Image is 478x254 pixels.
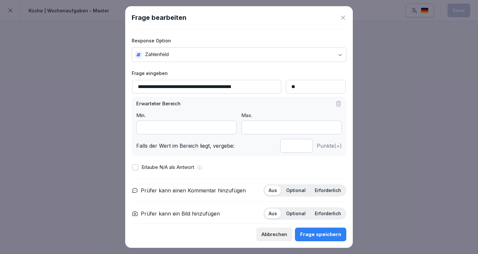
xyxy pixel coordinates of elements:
h1: Frage bearbeiten [132,13,186,22]
div: Abbrechen [261,231,287,238]
p: Min. [136,112,237,119]
p: Optional [286,211,306,217]
label: Frage eingeben [132,70,346,77]
p: Prüfer kann ein Bild hinzufügen [141,210,220,217]
p: Optional [286,187,306,193]
p: Erlaube N/A als Antwort [141,164,194,171]
p: Erforderlich [315,187,341,193]
button: Abbrechen [256,228,292,241]
p: Aus [269,187,277,193]
p: Prüfer kann einen Kommentar hinzufügen [141,187,246,194]
p: Erforderlich [315,211,341,217]
button: Frage speichern [295,228,346,241]
div: Frage speichern [300,231,341,238]
label: Response Option [132,37,346,44]
p: Falls der Wert im Bereich liegt, vergebe: [136,142,276,150]
p: Aus [269,211,277,217]
p: Erwarteter Bereich [136,100,180,108]
p: Punkte (+) [317,142,342,150]
p: Max. [241,112,342,119]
